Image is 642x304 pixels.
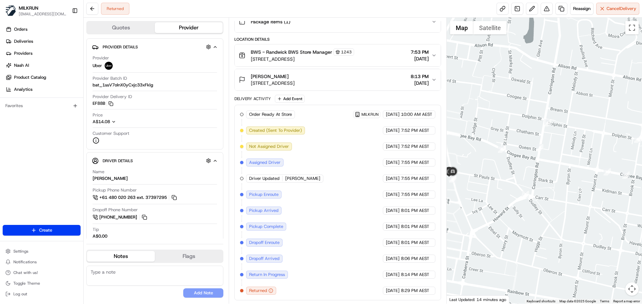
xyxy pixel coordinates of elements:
img: uber-new-logo.jpeg [105,62,113,70]
span: [DATE] [386,224,400,230]
div: Location Details [234,37,441,42]
button: MILKRUN [19,5,38,11]
button: Toggle Theme [3,279,81,288]
button: BWS - Randwick BWS Store Manager1243[STREET_ADDRESS]7:53 PM[DATE] [235,44,440,66]
button: Keyboard shortcuts [527,299,555,304]
span: Provider Details [103,44,138,50]
span: 8:01 PM AEST [401,224,429,230]
span: Not Assigned Driver [249,143,289,149]
span: [DATE] [386,192,400,198]
a: Providers [3,48,83,59]
div: Last Updated: 14 minutes ago [447,295,509,304]
span: [STREET_ADDRESS] [251,80,295,86]
span: Driver Updated [249,176,280,182]
button: Notifications [3,257,81,267]
span: Deliveries [14,38,33,44]
span: Tip [93,227,99,233]
div: 6 [634,135,641,143]
a: Report a map error [613,299,640,303]
button: Show satellite imagery [473,21,507,34]
span: Provider Batch ID [93,75,127,81]
span: Product Catalog [14,74,46,80]
div: 15 [604,168,611,176]
span: 7:55 PM AEST [401,176,429,182]
span: Pickup Complete [249,224,283,230]
span: 7:55 PM AEST [401,192,429,198]
span: [DATE] [386,160,400,166]
button: MILKRUNMILKRUN[EMAIL_ADDRESS][DOMAIN_NAME] [3,3,69,19]
span: Assigned Driver [249,160,281,166]
div: 2 [536,144,543,151]
span: Provider [93,55,109,61]
span: Created (Sent To Provider) [249,127,302,133]
span: 7:53 PM [411,49,429,55]
span: [STREET_ADDRESS] [251,56,354,62]
span: BWS - Randwick BWS Store Manager [251,49,332,55]
span: [DATE] [386,143,400,149]
span: [PERSON_NAME] [251,73,289,80]
span: [PERSON_NAME] [285,176,320,182]
img: Google [448,295,470,304]
span: [EMAIL_ADDRESS][DOMAIN_NAME] [19,11,67,17]
span: Pickup Arrived [249,208,279,214]
button: A$14.08 [93,119,151,125]
span: 8:01 PM AEST [401,240,429,246]
button: [PERSON_NAME][STREET_ADDRESS]8:13 PM[DATE] [235,69,440,90]
div: 4 [449,174,456,181]
div: A$0.00 [93,233,107,239]
span: Create [39,227,52,233]
span: [DATE] [386,176,400,182]
span: [DATE] [386,272,400,278]
a: Terms (opens in new tab) [600,299,609,303]
a: Product Catalog [3,72,83,83]
span: [DATE] [411,55,429,62]
span: [DATE] [386,111,400,117]
span: Reassign [573,6,591,12]
span: bat_1ssV7olnX0yCxjc33xFklg [93,82,153,88]
button: Add Event [275,95,305,103]
div: 16 [449,175,456,183]
a: Deliveries [3,36,83,47]
button: Toggle fullscreen view [625,21,639,34]
span: Return In Progress [249,272,285,278]
div: 3 [498,145,505,153]
span: MILKRUN [361,112,379,117]
div: [PERSON_NAME] [93,176,128,182]
div: 12 [622,172,630,179]
span: Toggle Theme [13,281,40,286]
span: Returned [249,288,267,294]
span: Log out [13,291,27,297]
span: 1243 [341,49,352,55]
div: 5 [522,191,529,198]
span: Package Items ( 1 ) [251,18,290,25]
button: Driver Details [92,155,218,166]
span: Dropoff Phone Number [93,207,138,213]
span: Analytics [14,86,32,92]
a: Orders [3,24,83,35]
span: Providers [14,50,32,56]
span: Pickup Phone Number [93,187,137,193]
span: +61 480 020 263 ext. 37397295 [99,195,167,201]
button: Provider Details [92,41,218,52]
span: Driver Details [103,158,133,164]
span: [DATE] [386,127,400,133]
span: 8:14 PM AEST [401,272,429,278]
img: MILKRUN [5,5,16,16]
span: Settings [13,249,28,254]
span: 8:06 PM AEST [401,256,429,262]
button: Reassign [570,3,594,15]
span: Map data ©2025 Google [559,299,596,303]
a: Analytics [3,84,83,95]
button: EF88B [93,100,113,106]
span: 8:01 PM AEST [401,208,429,214]
button: Provider [155,22,223,33]
span: Dropoff Enroute [249,240,280,246]
span: [DATE] [386,208,400,214]
span: Dropoff Arrived [249,256,280,262]
a: +61 480 020 263 ext. 37397295 [93,194,178,201]
span: [DATE] [386,288,400,294]
span: Notifications [13,259,37,265]
span: Nash AI [14,62,29,68]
